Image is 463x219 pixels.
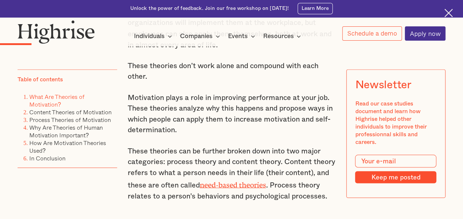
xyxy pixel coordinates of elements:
p: Motivation plays a role in improving performance at your job. These theories analyze why this hap... [128,92,336,136]
form: Modal Form [355,155,436,183]
div: Companies [180,32,222,41]
a: How Are Motivation Theories Used? [29,138,106,155]
div: Resources [263,32,294,41]
a: Learn More [298,3,333,14]
a: Why Are Theories of Human Motivation Important? [29,123,103,139]
div: Individuals [134,32,174,41]
a: In Conclusion [29,153,66,162]
img: Highrise logo [18,20,95,44]
div: Individuals [134,32,165,41]
input: Your e-mail [355,155,436,168]
a: need-based theories [200,181,266,185]
a: Process Theories of Motivation [29,115,111,124]
div: Companies [180,32,213,41]
div: Read our case studies document and learn how Highrise helped other individuals to improve their p... [355,100,436,146]
a: Content Theories of Motivation [29,107,112,116]
div: Resources [263,32,303,41]
img: Cross icon [444,9,453,17]
input: Keep me posted [355,171,436,183]
div: Events [228,32,257,41]
p: These theories don’t work alone and compound with each other. [128,60,336,82]
div: Events [228,32,248,41]
p: These theories can be further broken down into two major categories: process theory and content t... [128,146,336,202]
a: What Are Theories of Motivation? [29,92,85,108]
div: Table of contents [18,75,63,83]
div: Newsletter [355,78,411,91]
div: Unlock the power of feedback. Join our free workshop on [DATE]! [130,5,289,12]
a: Apply now [405,26,445,41]
a: Schedule a demo [342,26,402,41]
